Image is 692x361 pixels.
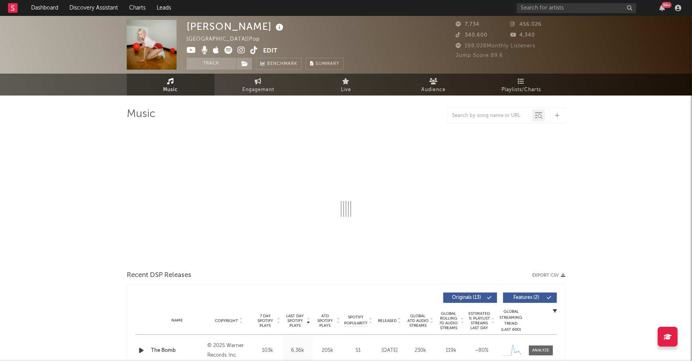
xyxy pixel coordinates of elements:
span: 340,600 [456,33,488,38]
div: 205k [315,347,340,355]
span: Spotify Popularity [344,314,368,326]
span: Engagement [242,85,274,95]
span: 7 Day Spotify Plays [255,314,276,328]
a: Music [127,74,214,96]
span: Benchmark [267,59,297,69]
button: Track [187,58,236,70]
a: The Bomb [151,347,203,355]
button: Originals(13) [443,293,497,303]
button: Edit [263,46,277,56]
span: Live [341,85,351,95]
span: Last Day Spotify Plays [285,314,306,328]
a: Engagement [214,74,302,96]
span: 198,028 Monthly Listeners [456,43,535,49]
div: 103k [255,347,281,355]
div: Name [151,318,203,324]
a: Live [302,74,390,96]
span: 7,734 [456,22,480,27]
span: Originals ( 13 ) [448,295,485,300]
div: [DATE] [376,347,403,355]
div: 99 + [662,2,672,8]
span: 456,026 [511,22,542,27]
a: Audience [390,74,478,96]
input: Search for artists [517,3,636,13]
span: Playlists/Charts [502,85,541,95]
div: 51 [344,347,372,355]
div: [PERSON_NAME] [187,20,285,33]
button: 99+ [659,5,665,11]
div: Global Streaming Trend (Last 60D) [499,309,523,333]
span: Music [163,85,178,95]
a: Benchmark [256,58,302,70]
span: Copyright [215,318,238,323]
span: Global Rolling 7D Audio Streams [438,311,460,330]
input: Search by song name or URL [448,113,532,119]
button: Export CSV [532,273,565,278]
a: Playlists/Charts [478,74,565,96]
span: Released [378,318,397,323]
span: Summary [316,62,339,66]
span: Features ( 2 ) [508,295,545,300]
div: 119k [438,347,464,355]
span: Audience [422,85,446,95]
span: Estimated % Playlist Streams Last Day [468,311,490,330]
span: 4,340 [511,33,535,38]
span: Global ATD Audio Streams [407,314,429,328]
span: ATD Spotify Plays [315,314,336,328]
div: 230k [407,347,434,355]
button: Summary [306,58,344,70]
div: 6.36k [285,347,311,355]
span: Jump Score: 89.6 [456,53,503,58]
button: Features(2) [503,293,557,303]
div: [GEOGRAPHIC_DATA] | Pop [187,35,269,44]
span: Recent DSP Releases [127,271,191,280]
div: ~ 80 % [468,347,495,355]
div: © 2025 Warner Records Inc. [207,341,251,360]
